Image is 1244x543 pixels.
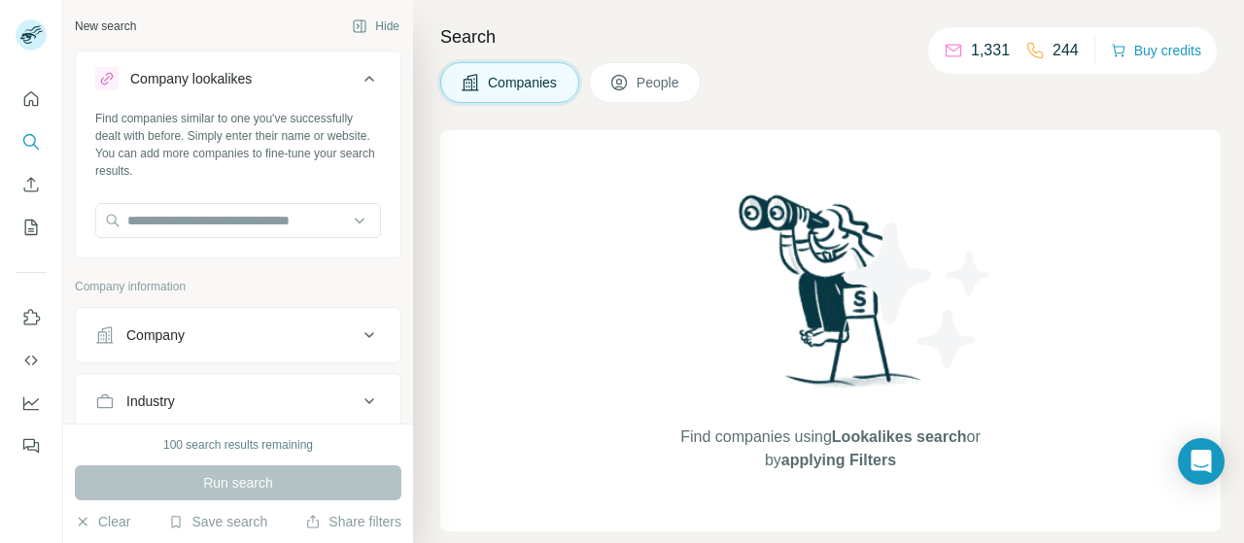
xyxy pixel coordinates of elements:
[95,110,381,180] div: Find companies similar to one you've successfully dealt with before. Simply enter their name or w...
[16,82,47,117] button: Quick start
[832,428,967,445] span: Lookalikes search
[168,512,267,531] button: Save search
[781,452,896,468] span: applying Filters
[338,12,413,41] button: Hide
[16,386,47,421] button: Dashboard
[971,39,1010,62] p: 1,331
[76,312,400,358] button: Company
[16,210,47,245] button: My lists
[730,189,932,406] img: Surfe Illustration - Woman searching with binoculars
[637,73,681,92] span: People
[1178,438,1225,485] div: Open Intercom Messenger
[488,73,559,92] span: Companies
[76,55,400,110] button: Company lookalikes
[674,425,985,472] span: Find companies using or by
[16,428,47,463] button: Feedback
[16,124,47,159] button: Search
[440,23,1221,51] h4: Search
[75,512,130,531] button: Clear
[75,278,401,295] p: Company information
[16,300,47,335] button: Use Surfe on LinkedIn
[16,167,47,202] button: Enrich CSV
[75,17,136,35] div: New search
[831,208,1006,383] img: Surfe Illustration - Stars
[305,512,401,531] button: Share filters
[126,325,185,345] div: Company
[16,343,47,378] button: Use Surfe API
[130,69,252,88] div: Company lookalikes
[126,391,175,411] div: Industry
[76,378,400,424] button: Industry
[1053,39,1079,62] p: 244
[1111,37,1201,64] button: Buy credits
[163,436,313,454] div: 100 search results remaining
